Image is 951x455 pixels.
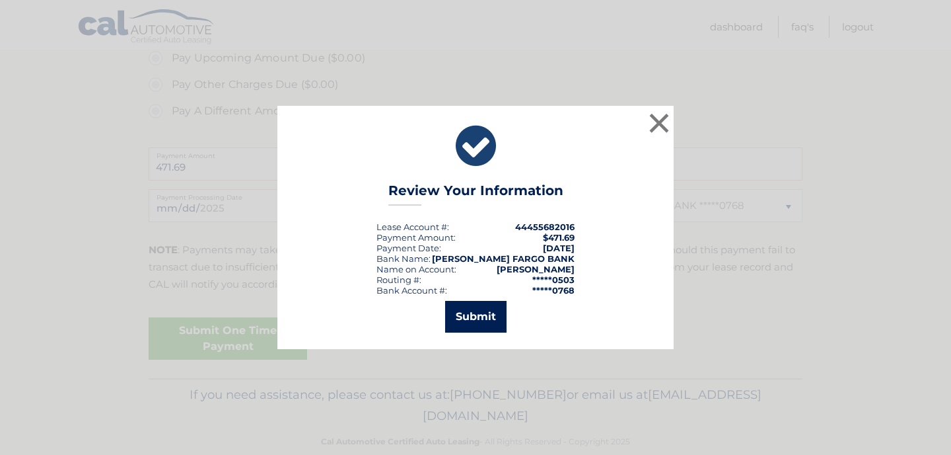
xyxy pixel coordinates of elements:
span: Payment Date [376,243,439,253]
span: [DATE] [543,243,575,253]
div: Payment Amount: [376,232,456,243]
div: Name on Account: [376,264,456,274]
strong: [PERSON_NAME] [497,264,575,274]
span: $471.69 [543,232,575,243]
strong: [PERSON_NAME] FARGO BANK [432,253,575,264]
div: : [376,243,441,253]
div: Routing #: [376,274,421,285]
button: Submit [445,301,507,333]
button: × [646,110,672,136]
div: Bank Name: [376,253,431,264]
div: Bank Account #: [376,285,447,296]
h3: Review Your Information [388,183,563,206]
div: Lease Account #: [376,222,449,232]
strong: 44455682016 [515,222,575,232]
